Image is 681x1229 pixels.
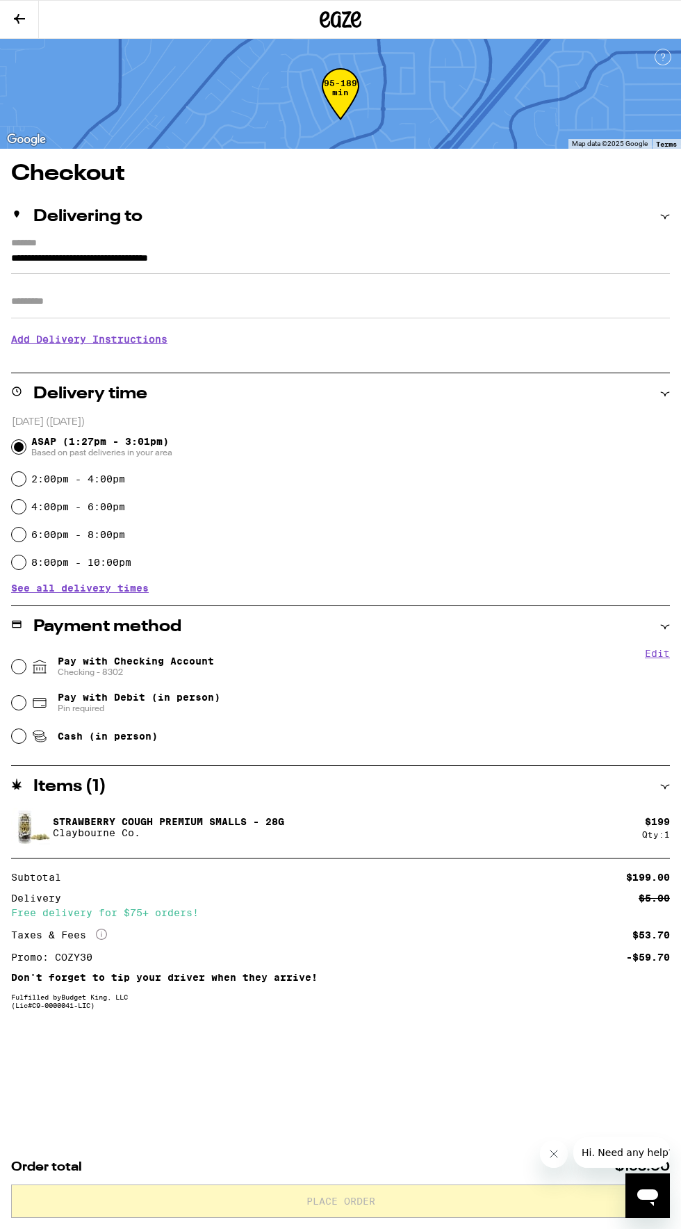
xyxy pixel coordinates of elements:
[11,929,107,941] div: Taxes & Fees
[656,140,677,148] a: Terms
[11,355,670,366] p: We'll contact you at [PHONE_NUMBER] when we arrive
[645,816,670,827] div: $ 199
[11,872,71,882] div: Subtotal
[625,1173,670,1218] iframe: Button to launch messaging window
[12,416,670,429] p: [DATE] ([DATE])
[11,1161,82,1173] span: Order total
[31,557,131,568] label: 8:00pm - 10:00pm
[11,993,670,1009] div: Fulfilled by Budget King, LLC (Lic# C9-0000041-LIC )
[11,808,50,847] img: Strawberry Cough Premium Smalls - 28g
[3,131,49,149] img: Google
[31,447,172,458] span: Based on past deliveries in your area
[306,1196,375,1206] span: Place Order
[31,436,172,458] span: ASAP (1:27pm - 3:01pm)
[540,1140,568,1168] iframe: Close message
[33,779,106,795] h2: Items ( 1 )
[632,930,670,940] div: $53.70
[31,529,125,540] label: 6:00pm - 8:00pm
[31,501,125,512] label: 4:00pm - 6:00pm
[11,1185,670,1218] button: Place Order
[8,10,100,21] span: Hi. Need any help?
[11,583,149,593] button: See all delivery times
[322,79,359,131] div: 95-189 min
[11,952,102,962] div: Promo: COZY30
[639,893,670,903] div: $5.00
[573,1137,670,1168] iframe: Message from company
[58,731,158,742] span: Cash (in person)
[642,830,670,839] div: Qty: 1
[572,140,648,147] span: Map data ©2025 Google
[645,648,670,659] button: Edit
[53,827,284,838] p: Claybourne Co.
[11,972,670,983] p: Don't forget to tip your driver when they arrive!
[626,952,670,962] div: -$59.70
[11,163,670,185] h1: Checkout
[11,908,670,918] div: Free delivery for $75+ orders!
[626,872,670,882] div: $199.00
[53,816,284,827] p: Strawberry Cough Premium Smalls - 28g
[31,473,125,485] label: 2:00pm - 4:00pm
[58,667,214,678] span: Checking - 8302
[3,131,49,149] a: Open this area in Google Maps (opens a new window)
[11,893,71,903] div: Delivery
[58,692,220,703] span: Pay with Debit (in person)
[58,656,214,678] span: Pay with Checking Account
[11,323,670,355] h3: Add Delivery Instructions
[58,703,220,714] span: Pin required
[33,386,147,402] h2: Delivery time
[33,209,142,225] h2: Delivering to
[33,619,181,635] h2: Payment method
